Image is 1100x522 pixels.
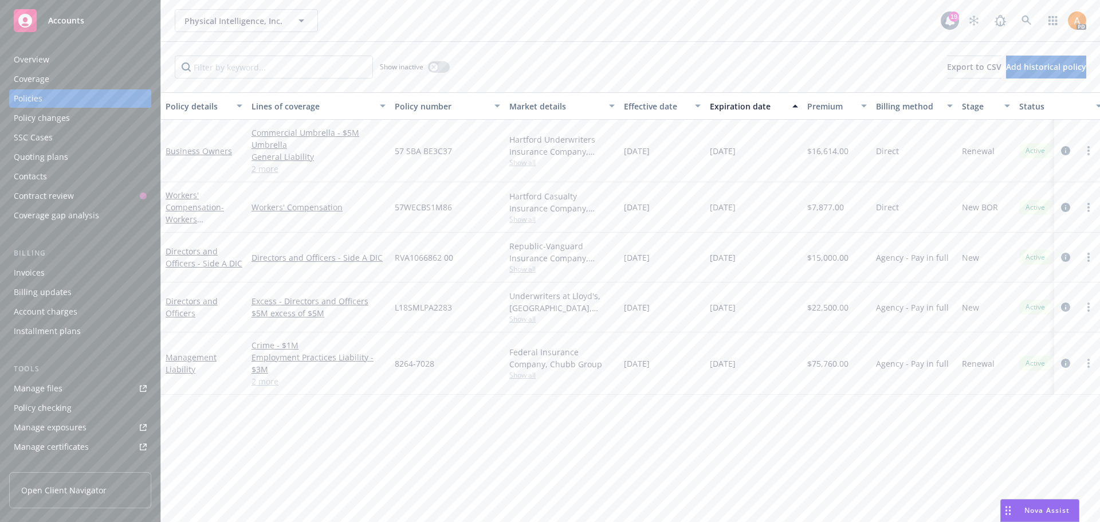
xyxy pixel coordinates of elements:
div: Quoting plans [14,148,68,166]
a: Directors and Officers - Side A DIC [166,246,242,269]
div: Effective date [624,100,688,112]
span: Export to CSV [947,61,1001,72]
span: [DATE] [624,358,650,370]
a: Workers' Compensation [252,201,386,213]
span: $15,000.00 [807,252,848,264]
a: Commercial Umbrella - $5M Umbrella [252,127,386,151]
span: [DATE] [710,201,736,213]
button: Premium [803,92,871,120]
span: Show all [509,370,615,380]
span: Direct [876,145,899,157]
button: Nova Assist [1000,499,1079,522]
div: Expiration date [710,100,785,112]
div: Policy changes [14,109,70,127]
a: Quoting plans [9,148,151,166]
div: Manage certificates [14,438,89,456]
div: Contract review [14,187,74,205]
div: Policy details [166,100,230,112]
span: $22,500.00 [807,301,848,313]
span: Active [1024,202,1047,213]
div: Billing method [876,100,940,112]
a: Workers' Compensation [166,190,224,237]
span: Active [1024,302,1047,312]
a: 2 more [252,163,386,175]
a: Report a Bug [989,9,1012,32]
a: Accounts [9,5,151,37]
a: Contract review [9,187,151,205]
a: Management Liability [166,352,217,375]
a: Manage certificates [9,438,151,456]
span: [DATE] [710,252,736,264]
a: Account charges [9,303,151,321]
a: more [1082,356,1095,370]
span: New BOR [962,201,998,213]
button: Export to CSV [947,56,1001,79]
div: Policies [14,89,42,108]
div: Tools [9,363,151,375]
a: circleInformation [1059,144,1072,158]
div: Coverage gap analysis [14,206,99,225]
div: Hartford Underwriters Insurance Company, Hartford Insurance Group [509,134,615,158]
span: Show all [509,314,615,324]
button: Policy number [390,92,505,120]
div: SSC Cases [14,128,53,147]
div: Policy number [395,100,488,112]
button: Physical Intelligence, Inc. [175,9,318,32]
div: Republic-Vanguard Insurance Company, AmTrust Financial Services [509,240,615,264]
span: RVA1066862 00 [395,252,453,264]
div: Installment plans [14,322,81,340]
a: Billing updates [9,283,151,301]
button: Add historical policy [1006,56,1086,79]
button: Lines of coverage [247,92,390,120]
span: Active [1024,146,1047,156]
a: Manage BORs [9,457,151,476]
div: Policy checking [14,399,72,417]
span: 8264-7028 [395,358,434,370]
div: Drag to move [1001,500,1015,521]
div: 19 [949,11,959,22]
a: SSC Cases [9,128,151,147]
div: Lines of coverage [252,100,373,112]
span: Direct [876,201,899,213]
a: Crime - $1M [252,339,386,351]
a: Search [1015,9,1038,32]
div: Hartford Casualty Insurance Company, Hartford Insurance Group [509,190,615,214]
a: Manage files [9,379,151,398]
a: Employment Practices Liability - $3M [252,351,386,375]
span: [DATE] [710,145,736,157]
button: Policy details [161,92,247,120]
a: more [1082,201,1095,214]
span: Show all [509,264,615,274]
span: Show inactive [380,62,423,72]
div: Coverage [14,70,49,88]
button: Market details [505,92,619,120]
span: Show all [509,214,615,224]
button: Effective date [619,92,705,120]
div: Account charges [14,303,77,321]
span: - Workers Compensation [166,202,224,237]
span: [DATE] [710,358,736,370]
span: Accounts [48,16,84,25]
div: Stage [962,100,997,112]
button: Stage [957,92,1015,120]
a: Directors and Officers [166,296,218,319]
a: Manage exposures [9,418,151,437]
div: Billing updates [14,283,72,301]
span: Show all [509,158,615,167]
span: Active [1024,358,1047,368]
span: L18SMLPA2283 [395,301,452,313]
div: Premium [807,100,854,112]
span: $75,760.00 [807,358,848,370]
span: Physical Intelligence, Inc. [184,15,284,27]
span: Agency - Pay in full [876,252,949,264]
a: Coverage gap analysis [9,206,151,225]
div: Manage BORs [14,457,68,476]
span: [DATE] [624,301,650,313]
a: 2 more [252,375,386,387]
span: [DATE] [624,201,650,213]
a: Directors and Officers - Side A DIC [252,252,386,264]
span: [DATE] [710,301,736,313]
a: circleInformation [1059,356,1072,370]
a: circleInformation [1059,250,1072,264]
div: Federal Insurance Company, Chubb Group [509,346,615,370]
